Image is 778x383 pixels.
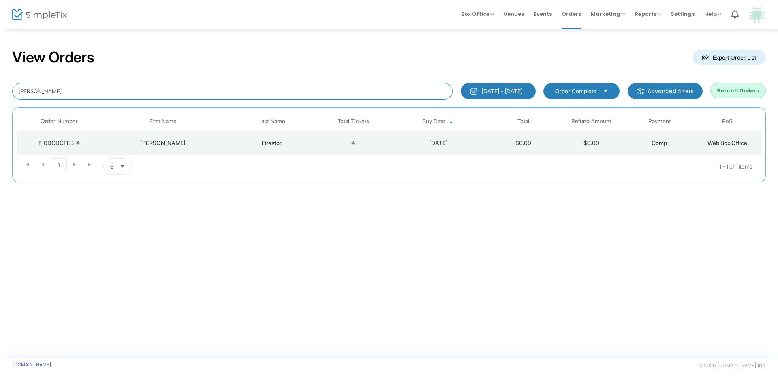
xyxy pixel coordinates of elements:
span: Payment [648,118,671,125]
button: Select [600,87,611,96]
div: 9/15/2025 [389,139,487,147]
div: T-0DCDCFEB-4 [19,139,100,147]
h2: View Orders [12,49,94,66]
span: Reports [635,10,661,18]
span: © 2025 [DOMAIN_NAME] Inc. [699,362,766,369]
span: Events [534,4,552,24]
span: Help [704,10,721,18]
span: Settings [671,4,695,24]
m-button: Advanced filters [628,83,703,99]
img: monthly [470,87,478,95]
td: $0.00 [557,131,625,155]
span: Venues [504,4,524,24]
button: Search Orders [710,83,766,98]
span: First Name [149,118,177,125]
span: Web Box Office [707,139,747,146]
td: 4 [319,131,387,155]
input: Search by name, email, phone, order number, ip address, or last 4 digits of card [12,83,453,100]
span: PoS [722,118,733,125]
span: Buy Date [422,118,445,125]
span: Page 1 [51,158,67,171]
td: $0.00 [489,131,558,155]
span: Comp [652,139,667,146]
th: Total Tickets [319,112,387,131]
span: Order Complete [555,87,596,95]
div: Data table [17,112,761,155]
span: 8 [110,163,113,171]
span: Last Name [258,118,285,125]
img: filter [637,87,645,95]
span: Orders [562,4,581,24]
button: Select [117,159,128,174]
div: Ross [104,139,222,147]
span: Order Number [41,118,78,125]
span: Marketing [591,10,625,18]
button: [DATE] - [DATE] [461,83,536,99]
a: [DOMAIN_NAME] [12,362,51,368]
m-button: Export Order List [693,50,766,65]
div: [DATE] - [DATE] [482,87,522,95]
kendo-pager-info: 1 - 1 of 1 items [212,158,752,175]
th: Total [489,112,558,131]
span: Sortable [448,118,455,125]
th: Refund Amount [557,112,625,131]
div: Firestor [226,139,317,147]
span: Box Office [461,10,494,18]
